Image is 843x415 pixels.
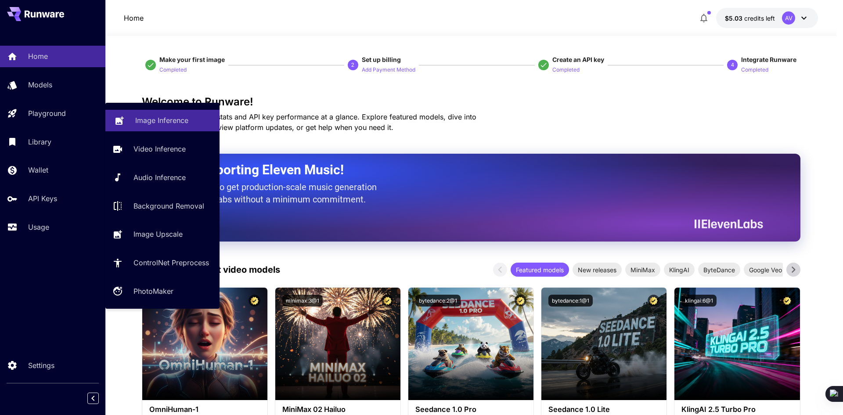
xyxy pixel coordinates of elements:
p: Home [28,51,48,61]
p: API Keys [28,193,57,204]
a: Audio Inference [105,167,220,188]
img: alt [541,288,666,400]
p: Video Inference [133,144,186,154]
img: alt [275,288,400,400]
span: ByteDance [698,265,740,274]
p: Settings [28,360,54,371]
span: credits left [744,14,775,22]
p: Completed [741,66,768,74]
p: Image Inference [135,115,188,126]
span: Create an API key [552,56,604,63]
button: klingai:6@1 [681,295,717,307]
h3: Seedance 1.0 Lite [548,405,659,414]
p: Usage [28,222,49,232]
span: Google Veo [744,265,787,274]
button: Certified Model – Vetted for best performance and includes a commercial license. [648,295,659,307]
a: Video Inference [105,138,220,160]
h3: Welcome to Runware! [142,96,800,108]
h3: KlingAI 2.5 Turbo Pro [681,405,793,414]
span: Featured models [511,265,569,274]
h3: MiniMax 02 Hailuo [282,405,393,414]
button: bytedance:1@1 [548,295,593,307]
a: Image Inference [105,110,220,131]
span: Integrate Runware [741,56,796,63]
p: Audio Inference [133,172,186,183]
button: minimax:3@1 [282,295,323,307]
img: alt [142,288,267,400]
span: KlingAI [664,265,695,274]
button: Certified Model – Vetted for best performance and includes a commercial license. [249,295,260,307]
button: $5.0303 [716,8,818,28]
p: PhotoMaker [133,286,173,296]
img: alt [408,288,533,400]
p: Home [124,13,144,23]
p: Completed [552,66,580,74]
p: 2 [351,61,354,69]
a: PhotoMaker [105,281,220,302]
div: AV [782,11,795,25]
a: Image Upscale [105,224,220,245]
p: ControlNet Preprocess [133,257,209,268]
button: Certified Model – Vetted for best performance and includes a commercial license. [382,295,393,307]
button: Collapse sidebar [87,393,99,404]
h2: Now Supporting Eleven Music! [164,162,757,178]
h3: OmniHuman‑1 [149,405,260,414]
span: New releases [573,265,622,274]
span: MiniMax [625,265,660,274]
p: Completed [159,66,187,74]
p: Image Upscale [133,229,183,239]
p: Background Removal [133,201,204,211]
img: alt [674,288,800,400]
div: $5.0303 [725,14,775,23]
span: Check out your usage stats and API key performance at a glance. Explore featured models, dive int... [142,112,476,132]
button: Certified Model – Vetted for best performance and includes a commercial license. [515,295,526,307]
p: Models [28,79,52,90]
p: Add Payment Method [362,66,415,74]
h3: Seedance 1.0 Pro [415,405,526,414]
div: Collapse sidebar [94,390,105,406]
p: Library [28,137,51,147]
button: Certified Model – Vetted for best performance and includes a commercial license. [781,295,793,307]
p: Wallet [28,165,48,175]
span: Set up billing [362,56,401,63]
p: 4 [731,61,734,69]
button: bytedance:2@1 [415,295,461,307]
p: Playground [28,108,66,119]
a: Background Removal [105,195,220,217]
a: ControlNet Preprocess [105,252,220,274]
span: $5.03 [725,14,744,22]
p: The only way to get production-scale music generation from Eleven Labs without a minimum commitment. [164,181,383,206]
span: Make your first image [159,56,225,63]
nav: breadcrumb [124,13,144,23]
